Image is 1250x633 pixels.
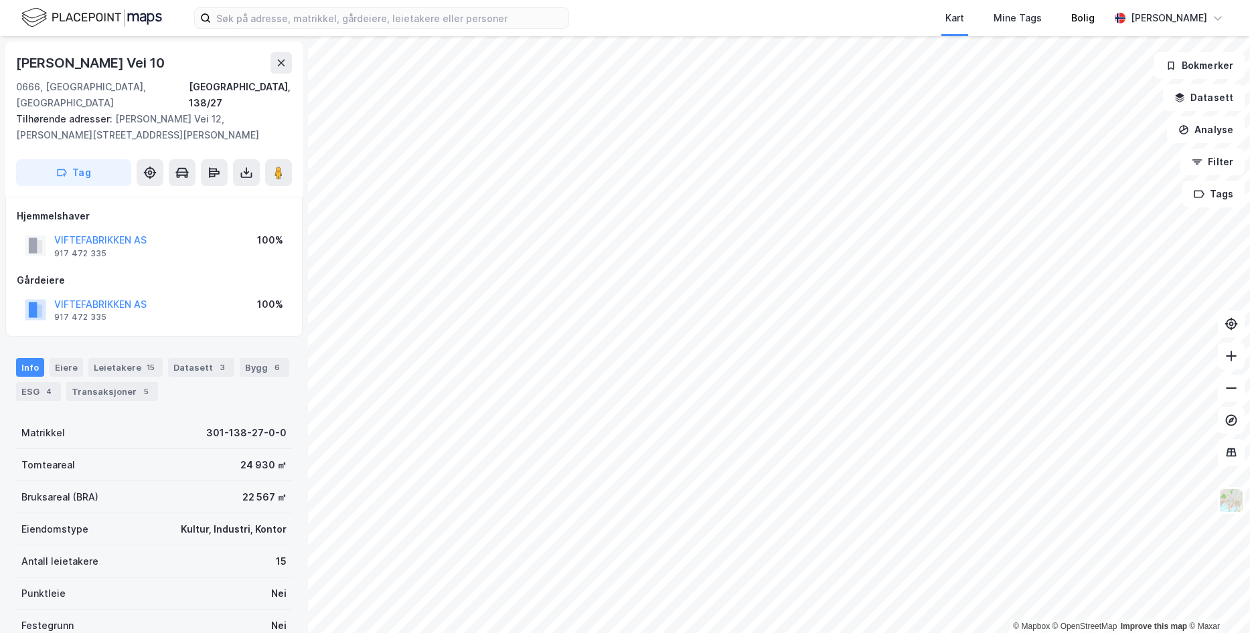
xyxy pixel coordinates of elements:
div: Leietakere [88,358,163,377]
div: ESG [16,382,61,401]
div: Bolig [1071,10,1095,26]
div: Tomteareal [21,457,75,473]
div: 24 930 ㎡ [240,457,287,473]
div: [PERSON_NAME] [1131,10,1207,26]
div: Datasett [168,358,234,377]
a: OpenStreetMap [1052,622,1117,631]
div: Eiere [50,358,83,377]
button: Bokmerker [1154,52,1245,79]
div: Nei [271,585,287,602]
button: Datasett [1163,84,1245,111]
div: 917 472 335 [54,248,106,259]
div: 917 472 335 [54,312,106,323]
input: Søk på adresse, matrikkel, gårdeiere, leietakere eller personer [211,8,568,28]
div: 15 [144,361,157,374]
div: Eiendomstype [21,521,88,537]
div: Gårdeiere [17,272,291,288]
button: Tag [16,159,131,186]
button: Filter [1180,149,1245,175]
a: Improve this map [1121,622,1187,631]
div: Transaksjoner [66,382,158,401]
div: 4 [42,385,56,398]
div: 15 [276,553,287,569]
button: Analyse [1167,116,1245,143]
div: Antall leietakere [21,553,98,569]
div: 6 [270,361,284,374]
div: Info [16,358,44,377]
div: 301-138-27-0-0 [206,425,287,441]
img: Z [1219,488,1244,513]
div: [GEOGRAPHIC_DATA], 138/27 [189,79,292,111]
div: Hjemmelshaver [17,208,291,224]
div: 22 567 ㎡ [242,489,287,505]
iframe: Chat Widget [1183,569,1250,633]
div: [PERSON_NAME] Vei 10 [16,52,167,74]
span: Tilhørende adresser: [16,113,115,124]
a: Mapbox [1013,622,1050,631]
div: 100% [257,296,283,312]
img: logo.f888ab2527a4732fd821a326f86c7f29.svg [21,6,162,29]
div: Bygg [240,358,289,377]
div: Punktleie [21,585,66,602]
div: Kultur, Industri, Kontor [181,521,287,537]
div: 100% [257,232,283,248]
div: Kart [945,10,964,26]
div: 0666, [GEOGRAPHIC_DATA], [GEOGRAPHIC_DATA] [16,79,189,111]
div: Mine Tags [994,10,1042,26]
button: Tags [1182,181,1245,207]
div: 3 [216,361,229,374]
div: Bruksareal (BRA) [21,489,98,505]
div: Kontrollprogram for chat [1183,569,1250,633]
div: 5 [139,385,153,398]
div: [PERSON_NAME] Vei 12, [PERSON_NAME][STREET_ADDRESS][PERSON_NAME] [16,111,281,143]
div: Matrikkel [21,425,65,441]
